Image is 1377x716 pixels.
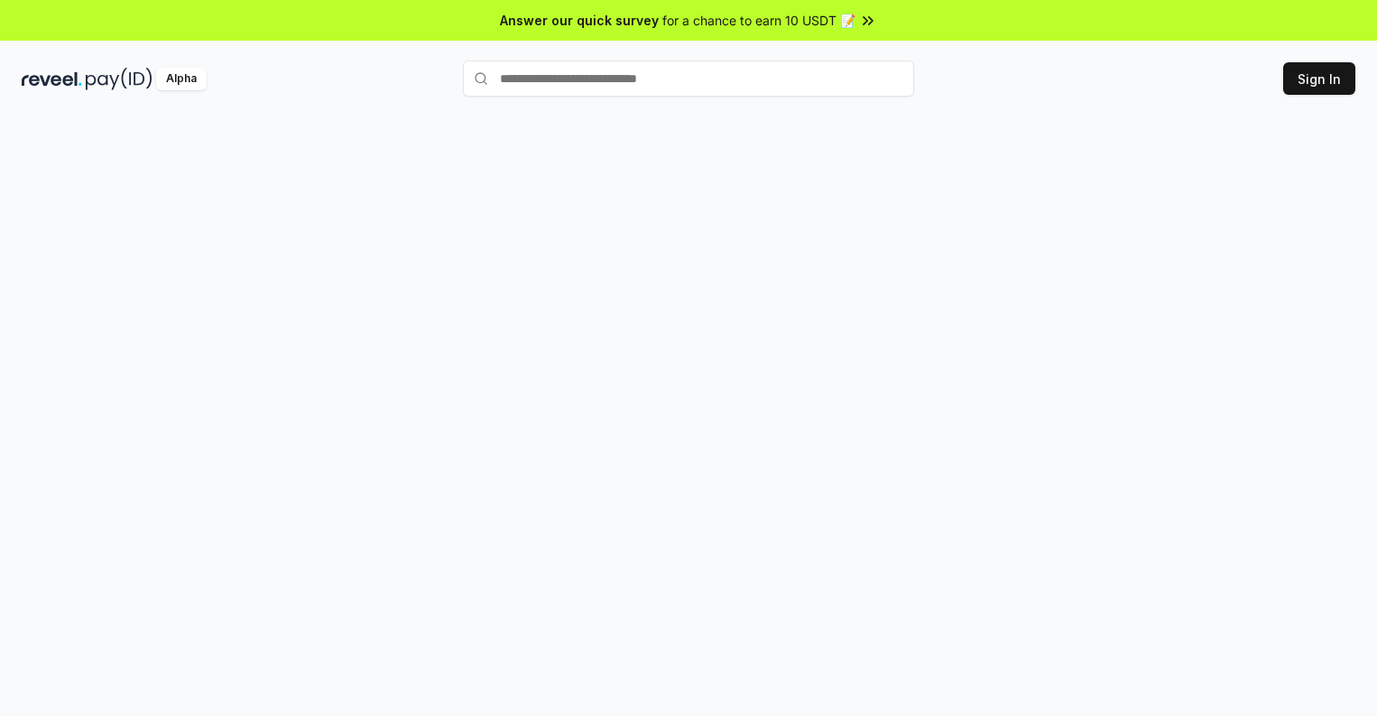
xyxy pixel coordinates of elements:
[156,68,207,90] div: Alpha
[662,11,855,30] span: for a chance to earn 10 USDT 📝
[1283,62,1355,95] button: Sign In
[500,11,659,30] span: Answer our quick survey
[86,68,152,90] img: pay_id
[22,68,82,90] img: reveel_dark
